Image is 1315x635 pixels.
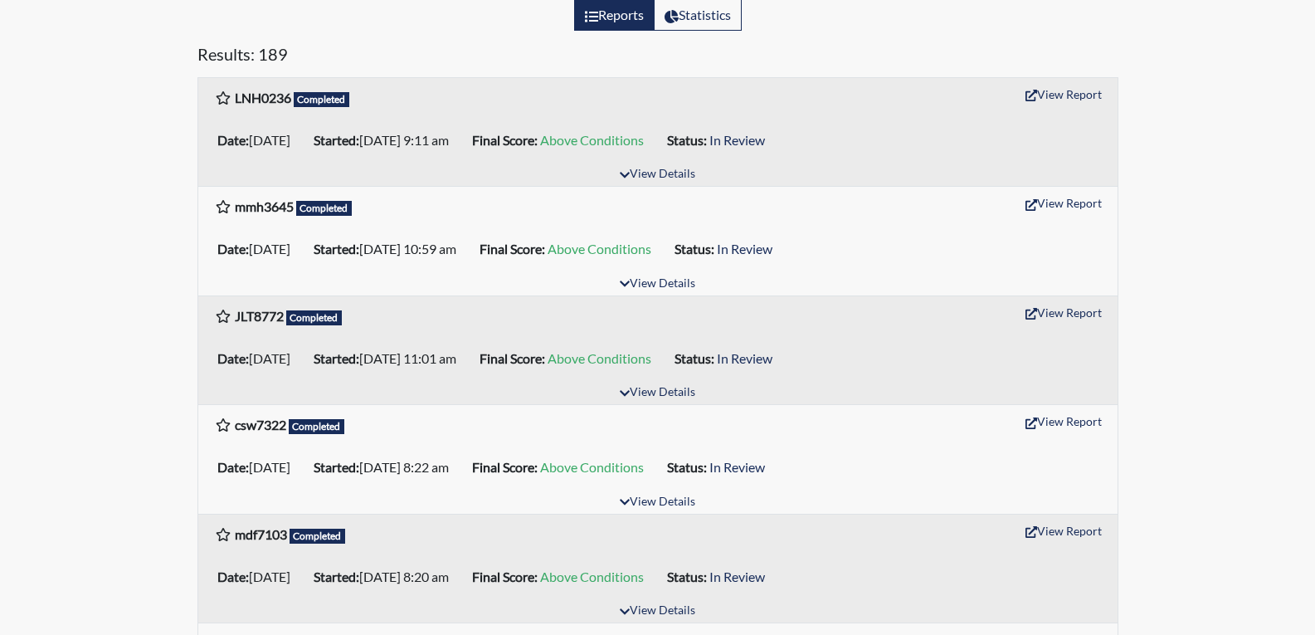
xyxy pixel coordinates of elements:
li: [DATE] [211,454,307,481]
span: Completed [294,92,350,107]
b: Status: [667,132,707,148]
b: Status: [675,241,714,256]
li: [DATE] [211,236,307,262]
b: Date: [217,350,249,366]
button: View Report [1018,190,1109,216]
span: In Review [717,350,772,366]
li: [DATE] 8:20 am [307,564,465,590]
button: View Report [1018,81,1109,107]
b: Final Score: [472,569,538,584]
li: [DATE] 10:59 am [307,236,473,262]
span: In Review [709,569,765,584]
button: View Report [1018,518,1109,544]
span: Above Conditions [548,350,651,366]
b: Started: [314,569,359,584]
b: Date: [217,132,249,148]
li: [DATE] 8:22 am [307,454,465,481]
span: Above Conditions [540,132,644,148]
b: Status: [667,459,707,475]
b: Started: [314,350,359,366]
b: mmh3645 [235,198,294,214]
b: Date: [217,459,249,475]
b: csw7322 [235,417,286,432]
b: Started: [314,241,359,256]
span: Above Conditions [540,569,644,584]
span: In Review [709,132,765,148]
b: Status: [667,569,707,584]
span: Above Conditions [540,459,644,475]
li: [DATE] 11:01 am [307,345,473,372]
button: View Details [612,600,703,623]
b: Started: [314,132,359,148]
b: Final Score: [472,132,538,148]
span: Completed [286,310,343,325]
b: Final Score: [472,459,538,475]
button: View Report [1018,408,1109,434]
b: Date: [217,569,249,584]
b: JLT8772 [235,308,284,324]
span: In Review [709,459,765,475]
span: In Review [717,241,772,256]
li: [DATE] [211,127,307,154]
b: Started: [314,459,359,475]
li: [DATE] [211,345,307,372]
button: View Report [1018,300,1109,325]
button: View Details [612,164,703,186]
b: Final Score: [480,350,545,366]
button: View Details [612,382,703,404]
button: View Details [612,273,703,296]
b: Final Score: [480,241,545,256]
b: Date: [217,241,249,256]
span: Completed [289,419,345,434]
b: mdf7103 [235,526,287,542]
span: Completed [290,529,346,544]
span: Completed [296,201,353,216]
b: LNH0236 [235,90,291,105]
li: [DATE] 9:11 am [307,127,465,154]
b: Status: [675,350,714,366]
h5: Results: 189 [197,44,1118,71]
span: Above Conditions [548,241,651,256]
li: [DATE] [211,564,307,590]
button: View Details [612,491,703,514]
